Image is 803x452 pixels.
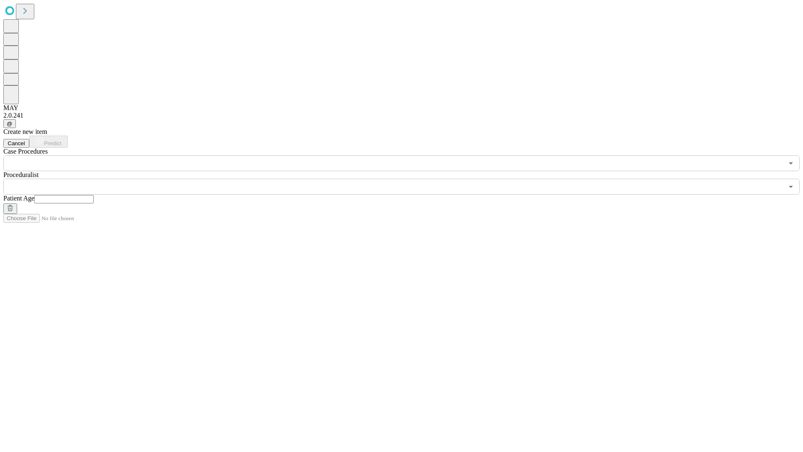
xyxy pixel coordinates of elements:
[3,171,38,178] span: Proceduralist
[785,157,797,169] button: Open
[3,119,16,128] button: @
[8,140,25,146] span: Cancel
[29,136,68,148] button: Predict
[3,139,29,148] button: Cancel
[785,181,797,193] button: Open
[3,104,800,112] div: MAY
[7,121,13,127] span: @
[3,148,48,155] span: Scheduled Procedure
[3,128,47,135] span: Create new item
[3,112,800,119] div: 2.0.241
[3,195,34,202] span: Patient Age
[44,140,61,146] span: Predict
